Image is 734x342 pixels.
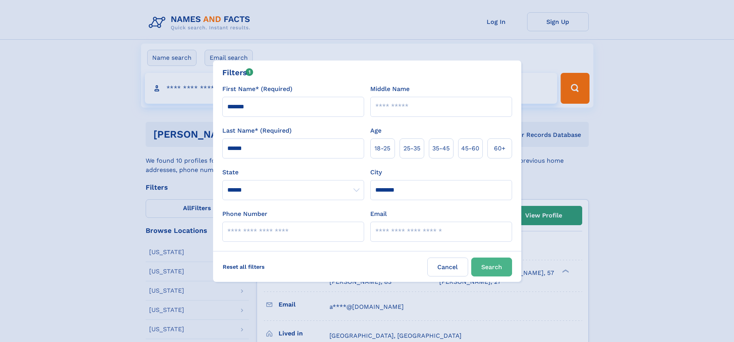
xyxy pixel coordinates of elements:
label: Reset all filters [218,258,270,276]
label: State [222,168,364,177]
div: Filters [222,67,254,78]
label: Phone Number [222,209,267,219]
span: 60+ [494,144,506,153]
button: Search [471,258,512,276]
label: Email [370,209,387,219]
label: First Name* (Required) [222,84,292,94]
label: City [370,168,382,177]
span: 25‑35 [403,144,420,153]
span: 35‑45 [432,144,450,153]
label: Cancel [427,258,468,276]
label: Age [370,126,381,135]
span: 18‑25 [375,144,390,153]
label: Middle Name [370,84,410,94]
label: Last Name* (Required) [222,126,292,135]
span: 45‑60 [461,144,479,153]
